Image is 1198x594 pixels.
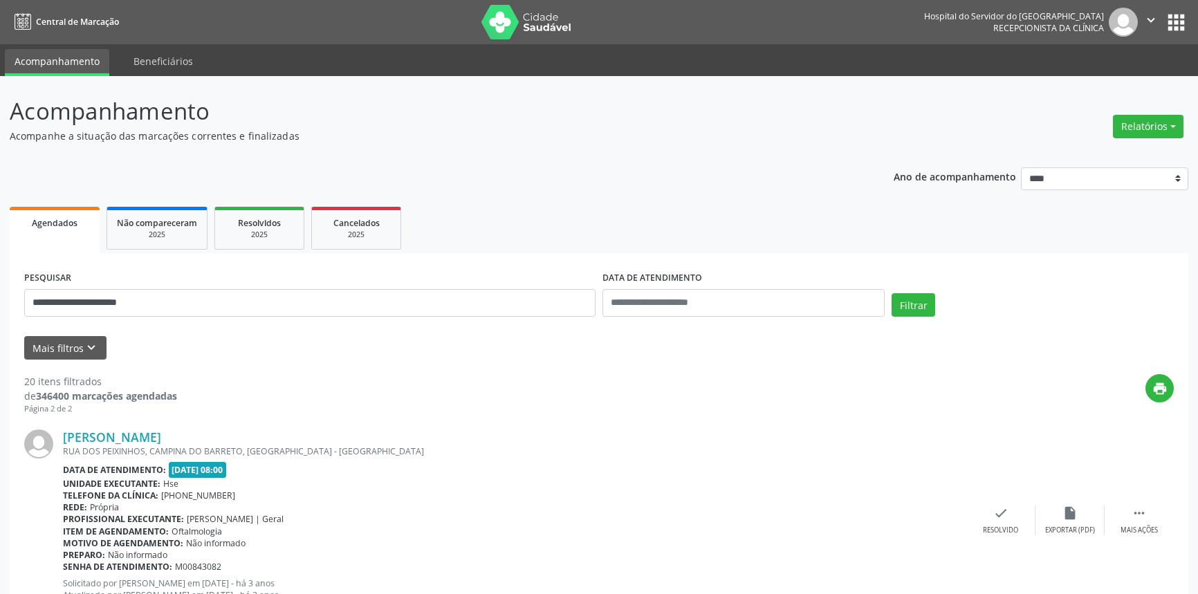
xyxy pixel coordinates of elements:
[993,22,1104,34] span: Recepcionista da clínica
[32,217,77,229] span: Agendados
[1164,10,1188,35] button: apps
[124,49,203,73] a: Beneficiários
[894,167,1016,185] p: Ano de acompanhamento
[333,217,380,229] span: Cancelados
[1152,381,1168,396] i: print
[161,490,235,501] span: [PHONE_NUMBER]
[186,537,246,549] span: Não informado
[63,526,169,537] b: Item de agendamento:
[63,478,160,490] b: Unidade executante:
[24,389,177,403] div: de
[983,526,1018,535] div: Resolvido
[117,217,197,229] span: Não compareceram
[24,374,177,389] div: 20 itens filtrados
[108,549,167,561] span: Não informado
[63,490,158,501] b: Telefone da clínica:
[1143,12,1159,28] i: 
[993,505,1008,521] i: check
[24,429,53,458] img: img
[602,268,702,289] label: DATA DE ATENDIMENTO
[924,10,1104,22] div: Hospital do Servidor do [GEOGRAPHIC_DATA]
[84,340,99,355] i: keyboard_arrow_down
[163,478,178,490] span: Hse
[63,537,183,549] b: Motivo de agendamento:
[117,230,197,240] div: 2025
[172,526,222,537] span: Oftalmologia
[5,49,109,76] a: Acompanhamento
[1113,115,1183,138] button: Relatórios
[63,513,184,525] b: Profissional executante:
[10,10,119,33] a: Central de Marcação
[892,293,935,317] button: Filtrar
[238,217,281,229] span: Resolvidos
[24,403,177,415] div: Página 2 de 2
[322,230,391,240] div: 2025
[24,268,71,289] label: PESQUISAR
[90,501,119,513] span: Própria
[187,513,284,525] span: [PERSON_NAME] | Geral
[175,561,221,573] span: M00843082
[63,561,172,573] b: Senha de atendimento:
[1145,374,1174,402] button: print
[1138,8,1164,37] button: 
[1121,526,1158,535] div: Mais ações
[1132,505,1147,521] i: 
[1062,505,1078,521] i: insert_drive_file
[63,429,161,445] a: [PERSON_NAME]
[225,230,294,240] div: 2025
[63,445,966,457] div: RUA DOS PEIXINHOS, CAMPINA DO BARRETO, [GEOGRAPHIC_DATA] - [GEOGRAPHIC_DATA]
[10,94,835,129] p: Acompanhamento
[36,389,177,402] strong: 346400 marcações agendadas
[24,336,107,360] button: Mais filtroskeyboard_arrow_down
[63,501,87,513] b: Rede:
[36,16,119,28] span: Central de Marcação
[10,129,835,143] p: Acompanhe a situação das marcações correntes e finalizadas
[63,464,166,476] b: Data de atendimento:
[1109,8,1138,37] img: img
[63,549,105,561] b: Preparo:
[169,462,227,478] span: [DATE] 08:00
[1045,526,1095,535] div: Exportar (PDF)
